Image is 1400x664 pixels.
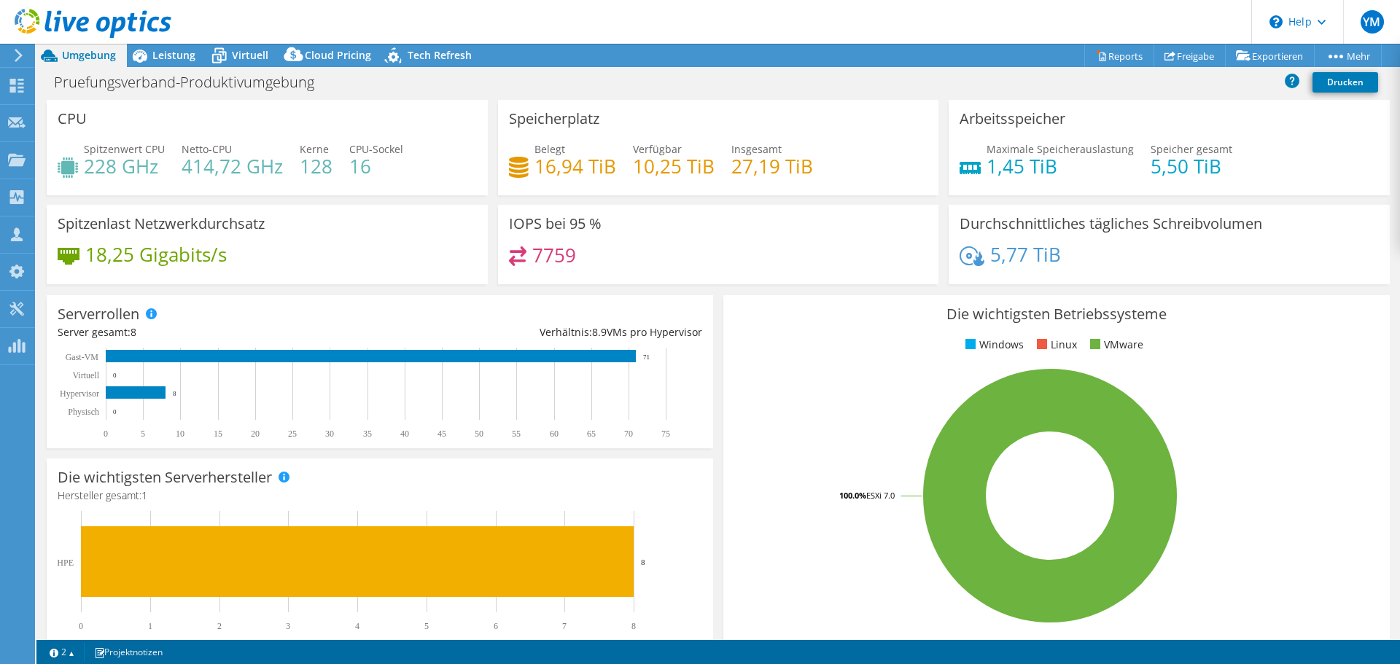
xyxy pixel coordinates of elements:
[1314,44,1382,67] a: Mehr
[380,324,702,340] div: Verhältnis: VMs pro Hypervisor
[1225,44,1315,67] a: Exportieren
[534,142,565,156] span: Belegt
[1151,142,1232,156] span: Speicher gesamt
[734,306,1379,322] h3: Die wichtigsten Betriebssysteme
[408,48,472,62] span: Tech Refresh
[300,158,332,174] h4: 128
[173,390,176,397] text: 8
[661,429,670,439] text: 75
[1154,44,1226,67] a: Freigabe
[58,469,272,485] h3: Die wichtigsten Serverhersteller
[79,621,83,631] text: 0
[113,408,117,415] text: 0
[47,74,337,90] h1: Pruefungsverband-Produktivumgebung
[60,388,99,399] text: Hypervisor
[987,158,1134,174] h4: 1,45 TiB
[592,325,607,339] span: 8.9
[400,429,409,439] text: 40
[990,246,1061,262] h4: 5,77 TiB
[509,216,602,232] h3: IOPS bei 95 %
[587,429,596,439] text: 65
[148,621,152,631] text: 1
[214,429,222,439] text: 15
[962,337,1024,353] li: Windows
[534,158,616,174] h4: 16,94 TiB
[182,158,283,174] h4: 414,72 GHz
[288,429,297,439] text: 25
[58,111,87,127] h3: CPU
[437,429,446,439] text: 45
[300,142,329,156] span: Kerne
[960,111,1065,127] h3: Arbeitsspeicher
[176,429,184,439] text: 10
[633,158,715,174] h4: 10,25 TiB
[509,111,599,127] h3: Speicherplatz
[624,429,633,439] text: 70
[58,306,139,322] h3: Serverrollen
[182,142,232,156] span: Netto-CPU
[84,158,165,174] h4: 228 GHz
[424,621,429,631] text: 5
[62,48,116,62] span: Umgebung
[131,325,136,339] span: 8
[363,429,372,439] text: 35
[731,142,782,156] span: Insgesamt
[113,372,117,379] text: 0
[1086,337,1143,353] li: VMware
[58,324,380,340] div: Server gesamt:
[839,490,866,501] tspan: 100.0%
[355,621,359,631] text: 4
[232,48,268,62] span: Virtuell
[58,488,702,504] h4: Hersteller gesamt:
[633,142,682,156] span: Verfügbar
[1084,44,1154,67] a: Reports
[1312,72,1378,93] a: Drucken
[217,621,222,631] text: 2
[987,142,1134,156] span: Maximale Speicherauslastung
[66,352,99,362] text: Gast-VM
[643,354,650,361] text: 71
[550,429,559,439] text: 60
[494,621,498,631] text: 6
[641,558,645,566] text: 8
[562,621,567,631] text: 7
[84,643,173,661] a: Projektnotizen
[286,621,290,631] text: 3
[152,48,195,62] span: Leistung
[39,643,85,661] a: 2
[58,216,265,232] h3: Spitzenlast Netzwerkdurchsatz
[631,621,636,631] text: 8
[57,558,74,568] text: HPE
[866,490,895,501] tspan: ESXi 7.0
[72,370,99,380] text: Virtuell
[512,429,521,439] text: 55
[325,429,334,439] text: 30
[68,407,99,417] text: Physisch
[475,429,483,439] text: 50
[532,247,576,263] h4: 7759
[960,216,1262,232] h3: Durchschnittliches tägliches Schreibvolumen
[349,142,403,156] span: CPU-Sockel
[1361,10,1384,34] span: YM
[141,488,147,502] span: 1
[349,158,403,174] h4: 16
[1151,158,1232,174] h4: 5,50 TiB
[251,429,260,439] text: 20
[141,429,145,439] text: 5
[85,246,227,262] h4: 18,25 Gigabits/s
[1269,15,1283,28] svg: \n
[305,48,371,62] span: Cloud Pricing
[104,429,108,439] text: 0
[84,142,165,156] span: Spitzenwert CPU
[731,158,813,174] h4: 27,19 TiB
[1033,337,1077,353] li: Linux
